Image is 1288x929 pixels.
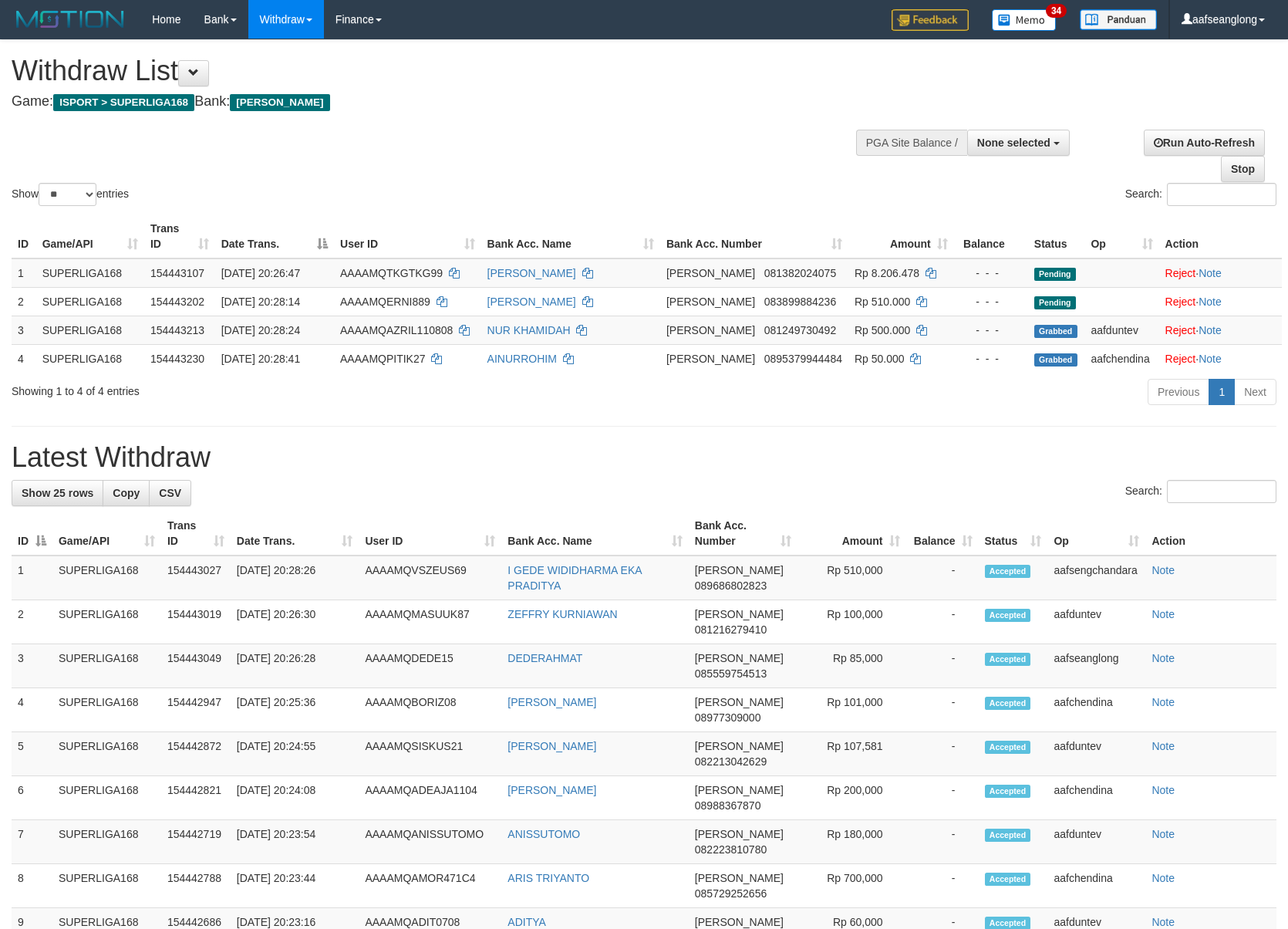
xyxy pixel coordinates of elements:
[359,556,501,600] td: AAAAMQVSZEUS69
[797,864,906,908] td: Rp 700,000
[52,776,161,820] td: SUPERLIGA168
[906,820,979,864] td: -
[12,287,36,316] td: 2
[149,480,191,506] a: CSV
[221,267,300,279] span: [DATE] 20:26:47
[501,512,688,556] th: Bank Acc. Name: activate to sort column ascending
[221,353,300,365] span: [DATE] 20:28:41
[12,732,52,776] td: 5
[52,600,161,644] td: SUPERLIGA168
[1084,215,1158,258] th: Op: activate to sort column ascending
[985,873,1031,886] span: Accepted
[797,600,906,644] td: Rp 100,000
[231,644,359,688] td: [DATE] 20:26:28
[22,487,93,499] span: Show 25 rows
[12,688,52,732] td: 4
[695,579,767,592] span: Copy 089686802823 to clipboard
[1165,296,1196,308] a: Reject
[856,130,967,156] div: PGA Site Balance /
[12,512,52,556] th: ID: activate to sort column descending
[1144,130,1265,156] a: Run Auto-Refresh
[161,732,231,776] td: 154442872
[960,351,1022,367] div: - - -
[695,740,784,752] span: [PERSON_NAME]
[906,556,979,600] td: -
[1047,556,1145,600] td: aafsengchandara
[36,258,144,288] td: SUPERLIGA168
[161,776,231,820] td: 154442821
[695,916,784,928] span: [PERSON_NAME]
[1199,353,1222,365] a: Note
[12,600,52,644] td: 2
[797,688,906,732] td: Rp 101,000
[340,353,425,365] span: AAAAMQPITIK27
[1034,268,1076,281] span: Pending
[1165,267,1196,279] a: Reject
[12,316,36,344] td: 3
[12,377,525,399] div: Showing 1 to 4 of 4 entries
[764,267,836,279] span: Copy 081382024075 to clipboard
[231,512,359,556] th: Date Trans.: activate to sort column ascending
[231,864,359,908] td: [DATE] 20:23:44
[695,784,784,796] span: [PERSON_NAME]
[1151,872,1175,884] a: Note
[1234,379,1276,405] a: Next
[103,480,150,506] a: Copy
[797,732,906,776] td: Rp 107,581
[666,296,755,308] span: [PERSON_NAME]
[507,740,596,752] a: [PERSON_NAME]
[1151,740,1175,752] a: Note
[221,296,300,308] span: [DATE] 20:28:14
[1148,379,1209,405] a: Previous
[695,623,767,636] span: Copy 081216279410 to clipboard
[12,258,36,288] td: 1
[689,512,797,556] th: Bank Acc. Number: activate to sort column ascending
[52,820,161,864] td: SUPERLIGA168
[507,916,546,928] a: ADITYA
[161,820,231,864] td: 154442719
[359,644,501,688] td: AAAAMQDEDE15
[1151,652,1175,664] a: Note
[340,296,430,308] span: AAAAMQERNI889
[231,556,359,600] td: [DATE] 20:28:26
[52,732,161,776] td: SUPERLIGA168
[12,344,36,373] td: 4
[666,353,755,365] span: [PERSON_NAME]
[1165,353,1196,365] a: Reject
[487,353,557,365] a: AINURROHIM
[36,215,144,258] th: Game/API: activate to sort column ascending
[954,215,1028,258] th: Balance
[12,776,52,820] td: 6
[1047,600,1145,644] td: aafduntev
[1034,325,1077,338] span: Grabbed
[12,442,1276,473] h1: Latest Withdraw
[52,864,161,908] td: SUPERLIGA168
[12,864,52,908] td: 8
[695,711,761,724] span: Copy 08977309000 to clipboard
[967,130,1070,156] button: None selected
[797,556,906,600] td: Rp 510,000
[36,287,144,316] td: SUPERLIGA168
[1167,183,1276,206] input: Search:
[1084,316,1158,344] td: aafduntev
[161,512,231,556] th: Trans ID: activate to sort column ascending
[12,820,52,864] td: 7
[36,344,144,373] td: SUPERLIGA168
[695,652,784,664] span: [PERSON_NAME]
[150,296,204,308] span: 154443202
[221,324,300,336] span: [DATE] 20:28:24
[695,799,761,812] span: Copy 08988367870 to clipboard
[359,864,501,908] td: AAAAMQAMOR471C4
[855,353,905,365] span: Rp 50.000
[359,512,501,556] th: User ID: activate to sort column ascending
[161,556,231,600] td: 154443027
[1151,564,1175,576] a: Note
[1159,258,1282,288] td: ·
[985,741,1031,754] span: Accepted
[334,215,481,258] th: User ID: activate to sort column ascending
[359,776,501,820] td: AAAAMQADEAJA1104
[1047,732,1145,776] td: aafduntev
[1034,353,1077,367] span: Grabbed
[12,556,52,600] td: 1
[764,324,836,336] span: Copy 081249730492 to clipboard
